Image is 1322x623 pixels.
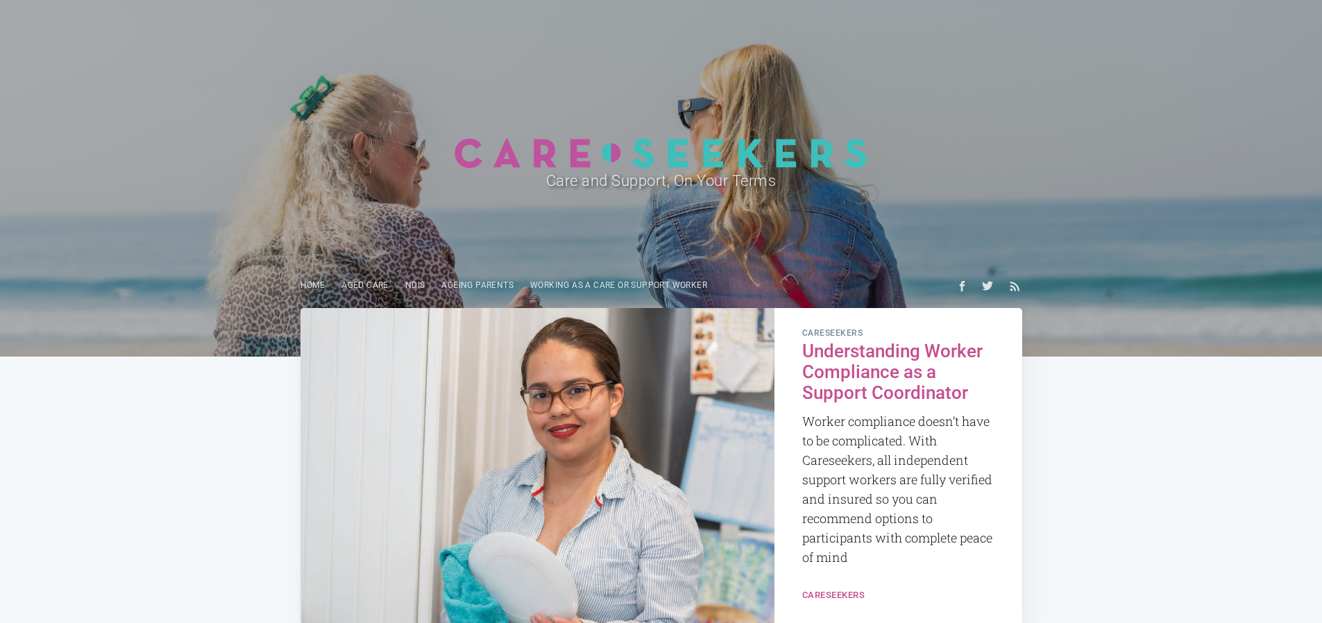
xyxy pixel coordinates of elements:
[774,308,1022,586] a: careseekers Understanding Worker Compliance as a Support Coordinator Worker compliance doesn’t ha...
[292,272,334,299] a: Home
[522,272,715,299] a: Working as a care or support worker
[433,272,522,299] a: Ageing parents
[802,412,994,567] p: Worker compliance doesn’t have to be complicated. With Careseekers, all independent support worke...
[333,272,397,299] a: Aged Care
[397,272,434,299] a: NDIS
[802,590,865,600] a: Careseekers
[802,329,994,339] span: careseekers
[454,137,868,169] img: Careseekers
[802,341,994,404] h2: Understanding Worker Compliance as a Support Coordinator
[353,169,969,193] h2: Care and Support, On Your Terms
